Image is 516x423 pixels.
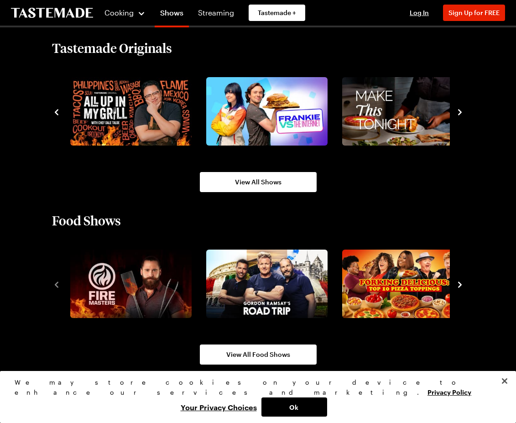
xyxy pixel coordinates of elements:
img: Fire Masters [70,250,192,318]
button: Close [495,371,515,391]
span: View All Food Shows [226,350,290,359]
h2: Tastemade Originals [52,40,172,56]
a: Frankie vs. the Internet [204,77,326,146]
img: Forking Delicious: Top 10 Pizza Toppings [342,250,464,318]
div: We may store cookies on your device to enhance our services and marketing. [15,377,494,397]
div: 5 / 8 [67,74,203,148]
a: All Up In My Grill [68,77,190,146]
img: All Up In My Grill [70,77,192,146]
a: Shows [155,2,189,27]
a: View All Food Shows [200,345,317,365]
img: Frankie vs. the Internet [206,77,328,146]
div: Privacy [15,377,494,417]
span: Tastemade + [258,8,296,17]
button: navigate to previous item [52,278,61,289]
span: Cooking [104,8,134,17]
button: navigate to next item [455,278,464,289]
a: To Tastemade Home Page [11,8,93,18]
button: Your Privacy Choices [176,397,261,417]
img: Gordon Ramsay's Road Trip [206,250,328,318]
h2: Food Shows [52,212,121,229]
a: View All Shows [200,172,317,192]
a: Tastemade + [249,5,305,21]
span: Log In [410,9,429,16]
img: Make this Tonight [342,77,464,146]
button: Cooking [104,2,146,24]
div: 1 / 10 [67,247,203,321]
div: 2 / 10 [203,247,339,321]
span: Sign Up for FREE [448,9,500,16]
div: 7 / 8 [339,74,474,148]
div: 6 / 8 [203,74,339,148]
button: navigate to next item [455,106,464,117]
a: Fire Masters [68,250,190,318]
div: 3 / 10 [339,247,474,321]
button: Sign Up for FREE [443,5,505,21]
a: Forking Delicious: Top 10 Pizza Toppings [340,250,462,318]
a: More information about your privacy, opens in a new tab [427,387,471,396]
a: Gordon Ramsay's Road Trip [204,250,326,318]
button: Log In [401,8,438,17]
a: Make this Tonight [340,77,462,146]
span: View All Shows [235,178,281,187]
button: Ok [261,397,327,417]
button: navigate to previous item [52,106,61,117]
